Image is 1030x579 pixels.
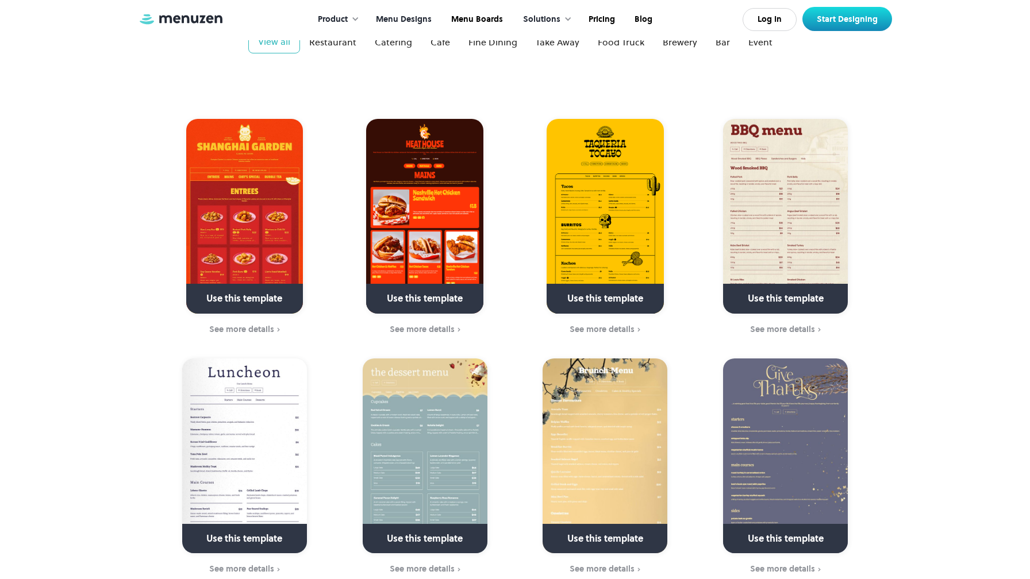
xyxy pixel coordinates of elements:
a: See more details [522,563,689,576]
a: Menu Boards [440,2,512,37]
a: Blog [624,2,661,37]
a: Start Designing [802,7,892,31]
div: See more details [750,564,815,573]
div: See more details [570,325,635,334]
a: Use this template [723,358,848,553]
div: Product [318,13,348,26]
a: See more details [162,563,328,576]
a: Use this template [547,119,663,314]
div: See more details [209,325,274,334]
a: Use this template [182,358,307,553]
div: Brewery [663,35,697,49]
div: Event [748,35,772,49]
div: See more details [570,564,635,573]
div: Cafe [431,35,450,49]
a: See more details [342,323,508,336]
div: Food Truck [598,35,644,49]
a: Use this template [543,358,667,553]
div: Product [306,2,365,37]
a: See more details [522,323,689,336]
a: See more details [162,323,328,336]
div: Take Away [536,35,579,49]
div: Catering [375,35,412,49]
a: See more details [702,563,868,576]
a: Use this template [363,358,487,553]
a: Use this template [366,119,483,314]
a: Pricing [578,2,624,37]
div: Solutions [523,13,560,26]
div: See more details [390,564,455,573]
a: Menu Designs [365,2,440,37]
div: Fine Dining [468,35,517,49]
div: See more details [209,564,274,573]
div: See more details [750,325,815,334]
div: Solutions [512,2,578,37]
div: See more details [390,325,455,334]
div: Restaurant [309,35,356,49]
a: Log In [743,8,797,31]
a: Use this template [186,119,303,314]
a: Use this template [723,119,848,314]
a: See more details [702,323,868,336]
div: View all [258,34,290,48]
div: Bar [716,35,730,49]
a: See more details [342,563,508,576]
